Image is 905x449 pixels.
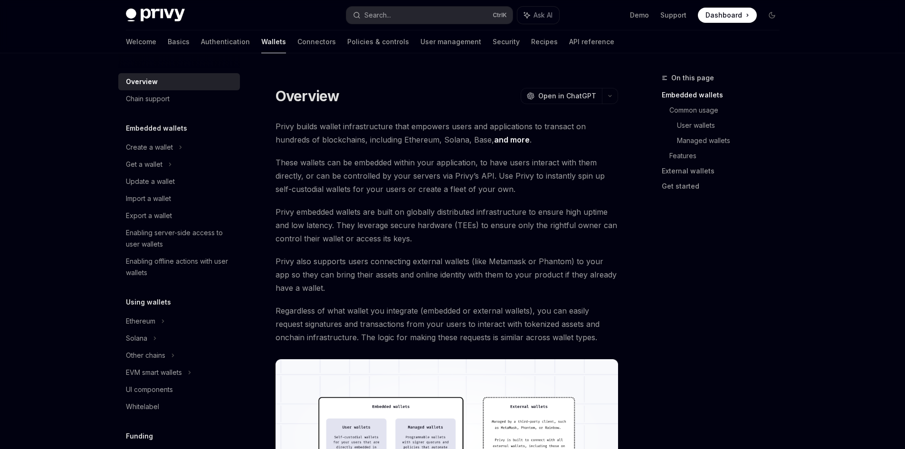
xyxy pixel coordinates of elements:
[521,88,602,104] button: Open in ChatGPT
[118,90,240,107] a: Chain support
[493,30,520,53] a: Security
[276,304,618,344] span: Regardless of what wallet you integrate (embedded or external wallets), you can easily request si...
[669,103,787,118] a: Common usage
[118,398,240,415] a: Whitelabel
[669,148,787,163] a: Features
[126,76,158,87] div: Overview
[126,159,162,170] div: Get a wallet
[662,163,787,179] a: External wallets
[660,10,686,20] a: Support
[533,10,553,20] span: Ask AI
[297,30,336,53] a: Connectors
[698,8,757,23] a: Dashboard
[126,93,170,105] div: Chain support
[494,135,530,145] a: and more
[201,30,250,53] a: Authentication
[126,367,182,378] div: EVM smart wallets
[276,255,618,295] span: Privy also supports users connecting external wallets (like Metamask or Phantom) to your app so t...
[126,193,171,204] div: Import a wallet
[118,207,240,224] a: Export a wallet
[118,190,240,207] a: Import a wallet
[364,10,391,21] div: Search...
[677,118,787,133] a: User wallets
[118,224,240,253] a: Enabling server-side access to user wallets
[126,296,171,308] h5: Using wallets
[764,8,780,23] button: Toggle dark mode
[276,156,618,196] span: These wallets can be embedded within your application, to have users interact with them directly,...
[168,30,190,53] a: Basics
[126,315,155,327] div: Ethereum
[126,210,172,221] div: Export a wallet
[346,7,513,24] button: Search...CtrlK
[126,401,159,412] div: Whitelabel
[126,350,165,361] div: Other chains
[126,384,173,395] div: UI components
[118,381,240,398] a: UI components
[538,91,596,101] span: Open in ChatGPT
[569,30,614,53] a: API reference
[118,73,240,90] a: Overview
[420,30,481,53] a: User management
[347,30,409,53] a: Policies & controls
[662,179,787,194] a: Get started
[126,333,147,344] div: Solana
[126,430,153,442] h5: Funding
[126,227,234,250] div: Enabling server-side access to user wallets
[126,30,156,53] a: Welcome
[531,30,558,53] a: Recipes
[677,133,787,148] a: Managed wallets
[126,123,187,134] h5: Embedded wallets
[705,10,742,20] span: Dashboard
[276,205,618,245] span: Privy embedded wallets are built on globally distributed infrastructure to ensure high uptime and...
[517,7,559,24] button: Ask AI
[118,253,240,281] a: Enabling offline actions with user wallets
[126,256,234,278] div: Enabling offline actions with user wallets
[276,87,340,105] h1: Overview
[126,9,185,22] img: dark logo
[126,142,173,153] div: Create a wallet
[276,120,618,146] span: Privy builds wallet infrastructure that empowers users and applications to transact on hundreds o...
[671,72,714,84] span: On this page
[261,30,286,53] a: Wallets
[126,176,175,187] div: Update a wallet
[630,10,649,20] a: Demo
[493,11,507,19] span: Ctrl K
[118,173,240,190] a: Update a wallet
[662,87,787,103] a: Embedded wallets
